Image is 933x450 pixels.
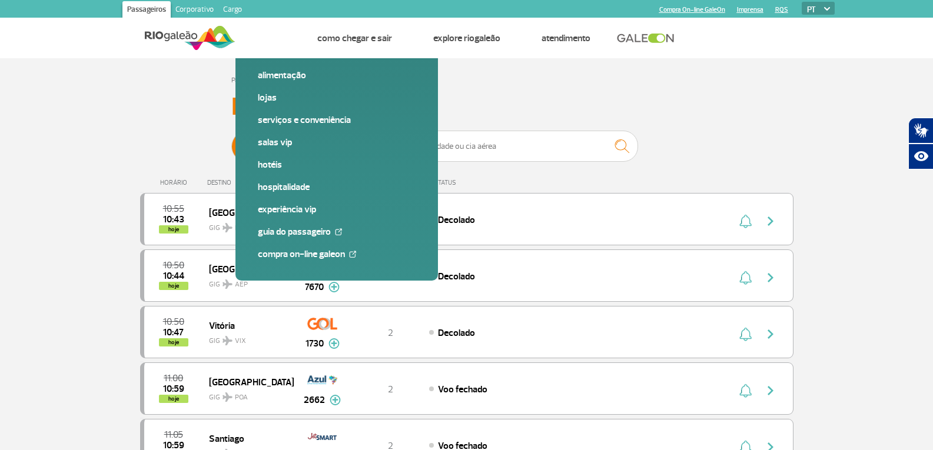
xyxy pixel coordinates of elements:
img: seta-direita-painel-voo.svg [763,327,778,341]
button: Abrir recursos assistivos. [908,144,933,169]
a: RQS [775,6,788,14]
a: Compra On-line GaleOn [659,6,725,14]
a: Atendimento [542,32,590,44]
span: 2025-10-01 10:43:51 [163,215,184,224]
span: GIG [209,273,284,290]
img: destiny_airplane.svg [223,223,233,232]
span: 2025-10-01 11:05:00 [164,431,183,439]
a: Imprensa [737,6,763,14]
span: 2025-10-01 10:47:20 [163,328,184,336]
img: destiny_airplane.svg [223,392,233,402]
span: Decolado [438,214,475,226]
a: Explore RIOgaleão [433,32,500,44]
span: 2025-10-01 10:59:46 [163,441,184,449]
img: sino-painel-voo.svg [739,271,752,285]
span: 2025-10-01 10:44:17 [163,272,184,280]
span: AEP [235,279,248,290]
img: seta-direita-painel-voo.svg [763,384,778,398]
input: Voo, cidade ou cia aérea [403,131,638,162]
span: Decolado [438,271,475,282]
span: 2662 [304,393,325,407]
span: 2 [388,271,393,282]
span: VIX [235,336,246,346]
span: GIG [209,386,284,403]
span: 2 [388,327,393,339]
span: 2025-10-01 10:50:00 [163,261,184,269]
img: seta-direita-painel-voo.svg [763,214,778,228]
div: Plugin de acessibilidade da Hand Talk. [908,118,933,169]
img: seta-direita-painel-voo.svg [763,271,778,285]
img: sino-painel-voo.svg [739,327,752,341]
span: 2 [388,384,393,395]
a: Salas VIP [258,136,416,149]
div: DESTINO [207,179,293,186]
img: mais-info-painel-voo.svg [330,395,341,405]
span: 2025-10-01 10:55:00 [163,205,184,213]
span: [GEOGRAPHIC_DATA] [209,261,284,276]
span: hoje [159,225,188,234]
img: External Link Icon [349,251,356,258]
span: [GEOGRAPHIC_DATA] [209,205,284,220]
span: GIG [209,329,284,346]
span: Vitória [209,318,284,333]
a: Experiência VIP [258,203,416,216]
img: mais-info-painel-voo.svg [328,338,340,349]
span: hoje [159,282,188,290]
a: Serviços e Conveniência [258,114,416,126]
span: POA [235,392,248,403]
h3: Painel de Voos [231,92,702,122]
img: mais-info-painel-voo.svg [328,282,340,292]
a: Alimentação [258,69,416,82]
img: External Link Icon [335,228,342,235]
img: destiny_airplane.svg [223,279,233,289]
a: Cargo [218,1,247,20]
span: 7670 [305,280,324,294]
span: 1730 [306,336,324,351]
span: 2025-10-01 10:59:10 [163,385,184,393]
a: Lojas [258,91,416,104]
img: sino-painel-voo.svg [739,384,752,398]
a: Hospitalidade [258,181,416,194]
span: 2025-10-01 10:50:00 [163,318,184,326]
a: Página Inicial [231,76,268,85]
a: Corporativo [171,1,218,20]
span: GIG [209,216,284,234]
a: Voos [256,32,276,44]
span: [GEOGRAPHIC_DATA] [209,374,284,389]
a: Compra On-line GaleOn [258,248,416,261]
img: destiny_airplane.svg [223,336,233,345]
span: BSB [235,223,247,234]
div: HORÁRIO [144,179,208,186]
span: Santiago [209,431,284,446]
button: Abrir tradutor de língua de sinais. [908,118,933,144]
span: 2025-10-01 11:00:00 [164,374,183,382]
a: Guia do Passageiro [258,225,416,238]
a: Passageiros [122,1,171,20]
span: Decolado [438,327,475,339]
span: Voo fechado [438,384,487,395]
span: hoje [159,338,188,346]
a: Como chegar e sair [317,32,392,44]
a: Hotéis [258,158,416,171]
span: hoje [159,395,188,403]
div: STATUS [429,179,524,186]
img: sino-painel-voo.svg [739,214,752,228]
